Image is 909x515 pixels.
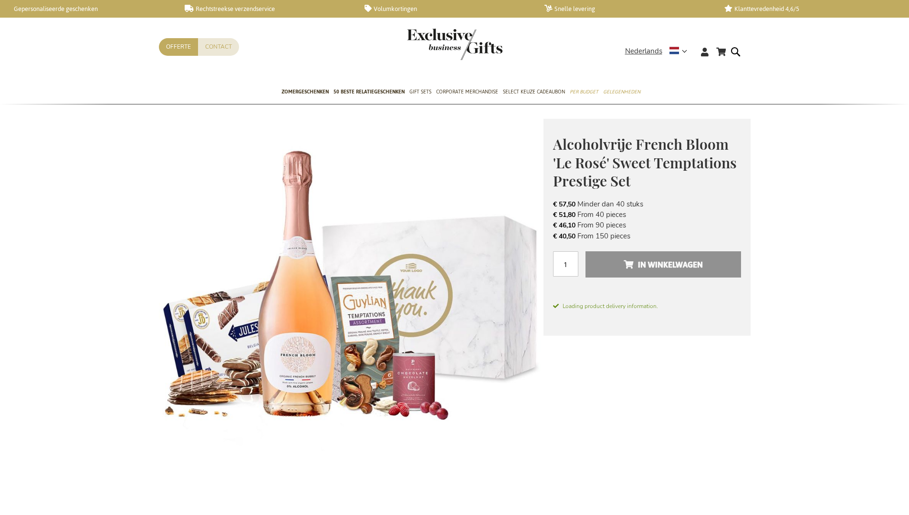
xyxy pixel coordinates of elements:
[5,5,169,13] a: Gepersonaliseerde geschenken
[553,221,575,230] span: € 46,10
[553,302,741,310] span: Loading product delivery information.
[334,87,405,97] span: 50 beste relatiegeschenken
[407,29,455,60] a: store logo
[282,81,329,104] a: Zomergeschenken
[553,220,741,230] li: From 90 pieces
[503,87,565,97] span: Select Keuze Cadeaubon
[553,209,741,220] li: From 40 pieces
[436,87,498,97] span: Corporate Merchandise
[553,232,575,241] span: € 40,50
[409,81,431,104] a: Gift Sets
[159,38,198,56] a: Offerte
[407,29,502,60] img: Exclusive Business gifts logo
[603,81,640,104] a: Gelegenheden
[409,87,431,97] span: Gift Sets
[603,87,640,97] span: Gelegenheden
[198,38,239,56] a: Contact
[570,87,598,97] span: Per Budget
[553,134,737,190] span: Alcoholvrije French Bloom 'Le Rosé' Sweet Temptations Prestige Set
[544,5,709,13] a: Snelle levering
[503,81,565,104] a: Select Keuze Cadeaubon
[553,231,741,241] li: From 150 pieces
[625,46,662,57] span: Nederlands
[334,81,405,104] a: 50 beste relatiegeschenken
[570,81,598,104] a: Per Budget
[724,5,889,13] a: Klanttevredenheid 4,6/5
[159,119,543,503] img: French Bloom 'Le Rosé' non-alcoholic Sparkling Sweet Temptations Prestige Set
[365,5,529,13] a: Volumkortingen
[553,210,575,219] span: € 51,80
[553,199,741,209] li: Minder dan 40 stuks
[553,251,578,277] input: Aantal
[282,87,329,97] span: Zomergeschenken
[553,200,575,209] span: € 57,50
[436,81,498,104] a: Corporate Merchandise
[185,5,349,13] a: Rechtstreekse verzendservice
